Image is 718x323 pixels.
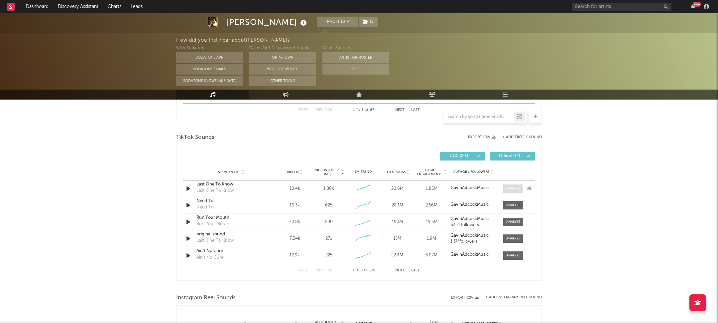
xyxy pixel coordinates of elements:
button: On My Own [249,52,316,63]
div: 20.6M [382,185,413,192]
a: GavinAdcockMusic [450,233,497,238]
span: Total Views [385,170,406,174]
button: Other [322,64,389,75]
span: Author / Followers [453,170,489,174]
div: 63.2k followers [450,223,497,227]
button: First [298,108,308,112]
button: + Add TikTok Sound [502,136,542,139]
span: to [355,269,359,272]
div: 1.85M [416,185,447,192]
button: (1) [359,17,378,27]
div: 625 [325,202,332,209]
a: GavinAdcockMusic [450,186,497,190]
a: Run Your Mouth [196,214,266,221]
span: to [356,109,360,112]
div: + Add Instagram Reel Sound [479,296,542,299]
button: Export CSV [451,296,479,300]
button: Sodatone Snowflake Data [176,76,243,86]
div: Need To [196,204,214,211]
div: Last One To Know [196,237,234,244]
div: 1 5 215 [345,267,382,275]
button: + Add Instagram Reel Sound [485,296,542,299]
button: Sodatone Emails [176,64,243,75]
span: of [365,109,369,112]
button: Last [411,108,420,112]
a: Last One To Know [196,181,266,188]
strong: GavinAdcockMusic [450,217,489,221]
div: 2.56M [416,202,447,209]
div: 500 [325,219,333,225]
button: Export CSV [468,135,496,139]
button: Other Tools [249,76,316,86]
div: 3.07M [416,252,447,259]
div: 7.34k [279,235,310,242]
div: 225 [325,252,332,259]
span: UGC ( 203 ) [444,154,475,158]
div: 10.4k [279,185,310,192]
strong: GavinAdcockMusic [450,186,489,190]
input: Search for artists [572,3,671,11]
div: 1.08k [323,185,334,192]
span: Instagram Reel Sounds [176,294,236,302]
a: GavinAdcockMusic [450,252,497,257]
button: Tracking [317,17,358,27]
button: + Add TikTok Sound [496,136,542,139]
div: Other A&R Discovery Methods [249,44,316,52]
span: Videos (last 7 days) [313,168,340,176]
div: 15M [382,235,413,242]
button: Artist on Roster [322,52,389,63]
div: How did you first hear about [PERSON_NAME] ? [176,36,718,44]
span: TikTok Sounds [176,134,214,142]
button: Word Of Mouth [249,64,316,75]
button: Previous [314,108,332,112]
div: 6M Trend [348,169,379,174]
span: Total Engagements [416,168,443,176]
div: 271 [325,235,332,242]
strong: GavinAdcockMusic [450,233,489,238]
strong: GavinAdcockMusic [450,252,489,257]
div: 28.1M [382,202,413,209]
button: UGC(203) [440,152,485,161]
strong: GavinAdcockMusic [450,202,489,207]
button: Next [395,108,405,112]
button: First [298,269,308,272]
button: Official(12) [490,152,535,161]
div: Run Your Mouth [196,221,229,227]
div: Other Sources [322,44,389,52]
div: 1.9M [416,235,447,242]
div: 22.4M [382,252,413,259]
div: 1.3M followers [450,239,497,244]
button: Sodatone App [176,52,243,63]
div: 16.3k [279,202,310,209]
div: Last One To Know [196,187,234,194]
div: With Sodatone [176,44,243,52]
a: original sound [196,231,266,238]
a: GavinAdcockMusic [450,202,497,207]
button: Previous [314,269,332,272]
input: Search by song name or URL [444,114,514,120]
div: 99 + [693,2,701,7]
span: ( 1 ) [358,17,378,27]
a: GavinAdcockMusic [450,217,497,221]
div: 19.5M [416,219,447,225]
button: 99+ [691,4,695,9]
a: Need To [196,198,266,204]
span: Official ( 12 ) [494,154,525,158]
div: 70.8k [279,219,310,225]
button: Next [395,269,405,272]
div: 12.9k [279,252,310,259]
span: Sound Name [218,170,240,174]
div: [PERSON_NAME] [226,17,308,28]
div: 1 5 67 [345,106,382,114]
a: Ain't No Cure [196,248,266,254]
span: of [364,269,368,272]
button: Last [411,269,420,272]
div: 190M [382,219,413,225]
div: Ain't No Cure [196,254,223,261]
span: Videos [287,170,299,174]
